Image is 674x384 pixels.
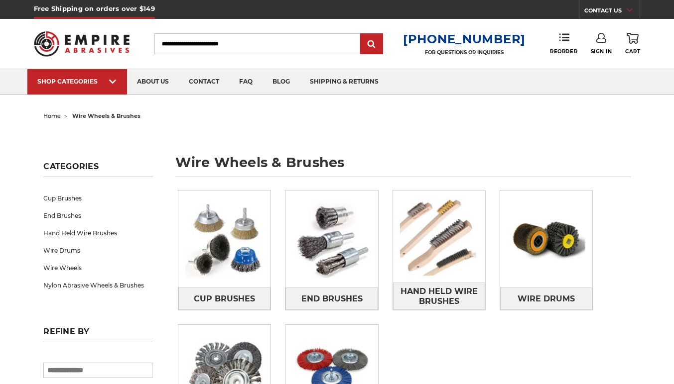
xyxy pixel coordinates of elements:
[37,78,117,85] div: SHOP CATEGORIES
[43,162,152,177] h5: Categories
[178,193,270,285] img: Cup Brushes
[43,259,152,277] a: Wire Wheels
[301,290,363,307] span: End Brushes
[393,283,485,310] a: Hand Held Wire Brushes
[625,48,640,55] span: Cart
[43,112,61,119] a: home
[194,290,255,307] span: Cup Brushes
[285,193,378,285] img: End Brushes
[43,277,152,294] a: Nylon Abrasive Wheels & Brushes
[591,48,612,55] span: Sign In
[43,224,152,242] a: Hand Held Wire Brushes
[178,288,270,310] a: Cup Brushes
[550,33,577,54] a: Reorder
[300,69,389,95] a: shipping & returns
[550,48,577,55] span: Reorder
[127,69,179,95] a: about us
[72,112,140,119] span: wire wheels & brushes
[179,69,229,95] a: contact
[229,69,263,95] a: faq
[518,290,575,307] span: Wire Drums
[43,207,152,224] a: End Brushes
[43,327,152,342] h5: Refine by
[625,33,640,55] a: Cart
[43,242,152,259] a: Wire Drums
[362,34,382,54] input: Submit
[403,49,526,56] p: FOR QUESTIONS OR INQUIRIES
[403,32,526,46] a: [PHONE_NUMBER]
[175,156,630,177] h1: wire wheels & brushes
[584,5,640,19] a: CONTACT US
[393,191,485,283] img: Hand Held Wire Brushes
[500,193,592,285] img: Wire Drums
[500,288,592,310] a: Wire Drums
[285,288,378,310] a: End Brushes
[263,69,300,95] a: blog
[43,190,152,207] a: Cup Brushes
[34,25,130,62] img: Empire Abrasives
